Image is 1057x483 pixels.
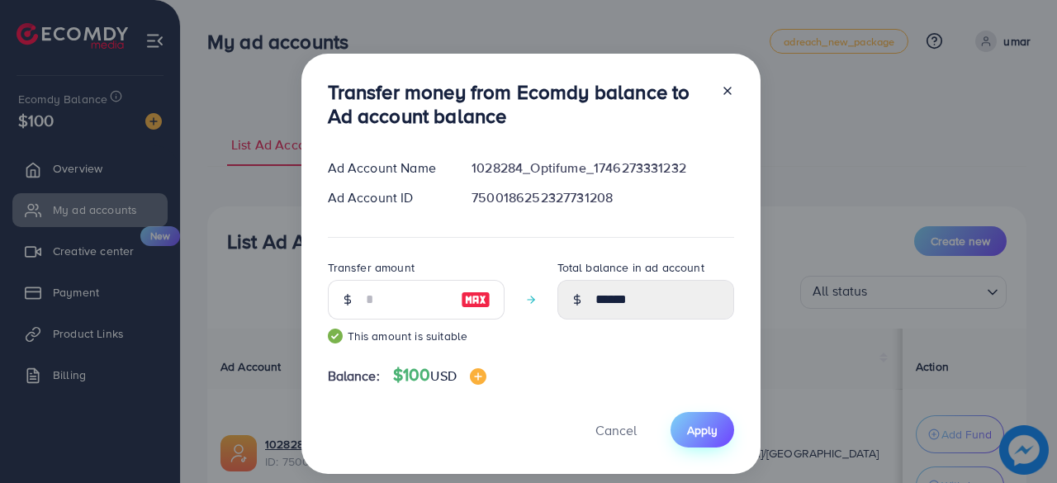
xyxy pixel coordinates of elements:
span: USD [430,367,456,385]
h4: $100 [393,365,486,386]
div: Ad Account ID [315,188,459,207]
img: image [461,290,491,310]
small: This amount is suitable [328,328,505,344]
h3: Transfer money from Ecomdy balance to Ad account balance [328,80,708,128]
label: Total balance in ad account [557,259,704,276]
span: Apply [687,422,718,438]
div: 7500186252327731208 [458,188,747,207]
button: Cancel [575,412,657,447]
img: guide [328,329,343,343]
button: Apply [671,412,734,447]
span: Balance: [328,367,380,386]
div: Ad Account Name [315,159,459,178]
div: 1028284_Optifume_1746273331232 [458,159,747,178]
span: Cancel [595,421,637,439]
img: image [470,368,486,385]
label: Transfer amount [328,259,415,276]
